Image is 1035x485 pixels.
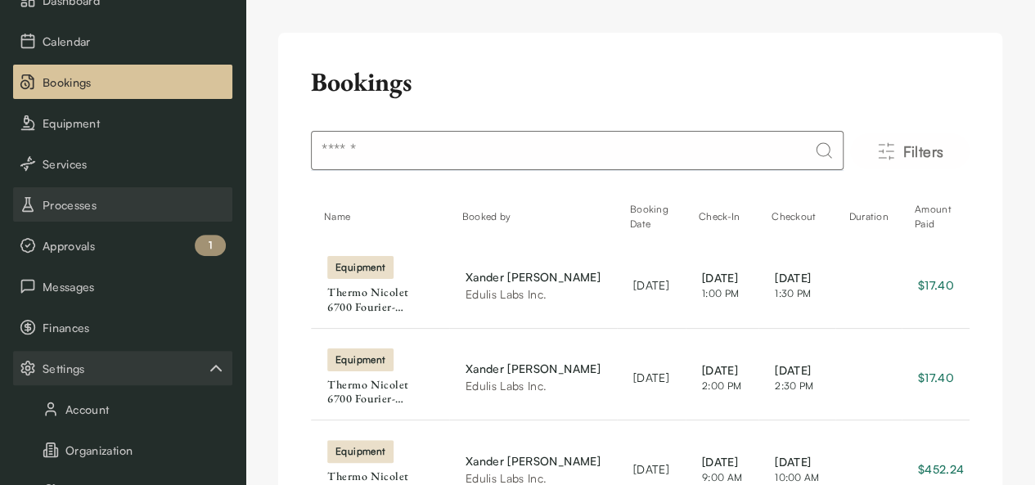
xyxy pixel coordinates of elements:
[633,369,669,386] div: [DATE]
[43,33,226,50] span: Calendar
[902,197,980,236] th: Amount Paid
[43,319,226,336] span: Finances
[43,196,226,213] span: Processes
[13,351,232,385] button: Settings
[775,362,819,379] span: [DATE]
[43,155,226,173] span: Services
[43,237,226,254] span: Approvals
[902,140,943,163] span: Filters
[702,362,742,379] span: [DATE]
[327,440,394,463] div: equipment
[13,187,232,222] button: Processes
[13,269,232,303] button: Messages
[13,24,232,58] button: Calendar
[43,74,226,91] span: Bookings
[13,106,232,140] button: Equipment
[327,348,433,406] a: equipmentThermo Nicolet 6700 Fourier-Transform IR Spectrometer
[13,65,232,99] button: Bookings
[466,452,601,469] div: Xander [PERSON_NAME]
[311,65,412,98] h2: Bookings
[43,115,226,132] span: Equipment
[13,351,232,385] div: Settings sub items
[327,256,394,279] div: equipment
[918,278,954,292] span: $17.40
[311,197,449,236] th: Name
[758,197,835,236] th: Checkout
[918,370,954,384] span: $17.40
[449,197,617,236] th: Booked by
[775,470,819,485] span: 10:00 AM
[702,269,742,286] span: [DATE]
[702,470,742,485] span: 9:00 AM
[918,462,964,476] span: $452.24
[13,228,232,263] button: Approvals
[850,133,970,169] button: Filters
[13,310,232,344] button: Finances
[835,197,901,236] th: Duration
[633,276,669,294] div: [DATE]
[775,286,819,301] span: 1:30 PM
[327,378,433,406] div: Thermo Nicolet 6700 Fourier-Transform IR Spectrometer
[327,285,433,314] div: Thermo Nicolet 6700 Fourier-Transform IR Spectrometer
[775,269,819,286] span: [DATE]
[43,278,226,295] span: Messages
[775,379,819,393] span: 2:30 PM
[466,268,601,285] div: Xander [PERSON_NAME]
[327,348,394,371] div: equipment
[702,286,742,301] span: 1:00 PM
[195,235,226,256] div: 1
[466,360,601,377] div: Xander [PERSON_NAME]
[466,377,601,394] div: Edulis Labs Inc.
[13,433,232,467] button: Organization
[686,197,758,236] th: Check-In
[633,460,669,478] div: [DATE]
[327,256,433,314] a: equipmentThermo Nicolet 6700 Fourier-Transform IR Spectrometer
[775,453,819,470] span: [DATE]
[702,379,742,393] span: 2:00 PM
[13,392,232,426] button: Account
[617,197,686,236] th: Booking Date
[43,360,206,377] span: Settings
[13,146,232,181] button: Services
[702,453,742,470] span: [DATE]
[466,285,601,303] div: Edulis Labs Inc.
